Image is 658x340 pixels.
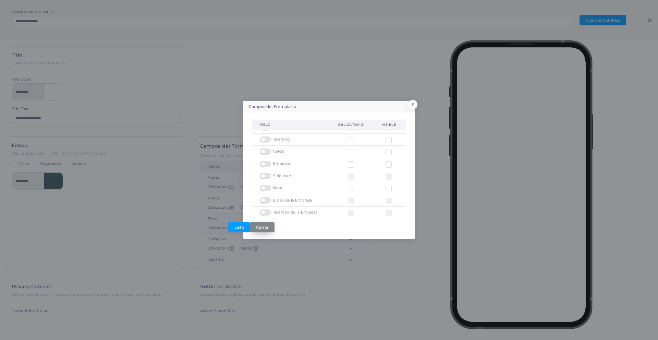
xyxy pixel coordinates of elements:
span: Nota [273,185,282,191]
span: Email de la Empresa [273,198,312,203]
span: Cargo [273,149,285,154]
button: Listo [228,222,250,232]
div: Visible [382,122,398,127]
div: Obligatorio [338,122,367,127]
button: Cerrar [250,222,275,232]
div: field [260,122,322,127]
button: Close [408,100,417,109]
h5: Campos del Formulario [248,104,296,110]
span: Teléfono de la Empresa [273,210,317,215]
span: Sitio web [273,173,291,179]
span: Empresa [273,161,290,167]
span: Teléfono [273,137,290,142]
